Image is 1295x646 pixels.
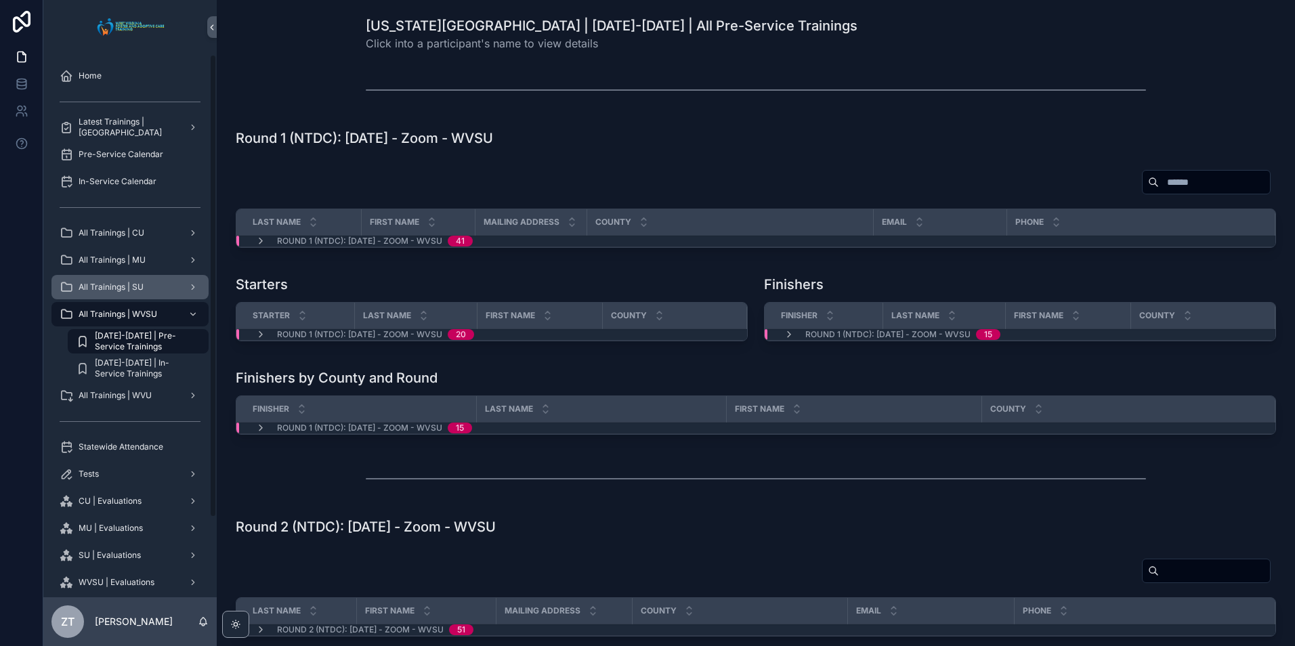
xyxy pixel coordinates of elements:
div: 15 [456,423,464,433]
span: MU | Evaluations [79,523,143,534]
a: All Trainings | SU [51,275,209,299]
span: [DATE]-[DATE] | Pre-Service Trainings [95,330,195,352]
p: [PERSON_NAME] [95,615,173,628]
span: Email [856,605,881,616]
a: All Trainings | MU [51,248,209,272]
a: All Trainings | CU [51,221,209,245]
div: 20 [456,329,466,340]
span: Tests [79,469,99,479]
span: Last Name [253,605,301,616]
span: County [990,404,1026,414]
span: All Trainings | MU [79,255,146,265]
a: WVSU | Evaluations [51,570,209,595]
span: Round 1 (NTDC): [DATE] - Zoom - WVSU [277,329,442,340]
div: scrollable content [43,54,217,597]
a: Pre-Service Calendar [51,142,209,167]
span: Mailing Address [505,605,580,616]
a: SU | Evaluations [51,543,209,567]
a: All Trainings | WVU [51,383,209,408]
span: County [1139,310,1175,321]
span: First Name [486,310,535,321]
a: CU | Evaluations [51,489,209,513]
a: Home [51,64,209,88]
a: In-Service Calendar [51,169,209,194]
span: SU | Evaluations [79,550,141,561]
a: Statewide Attendance [51,435,209,459]
span: Email [882,217,907,228]
span: Phone [1023,605,1051,616]
h1: Finishers by County and Round [236,368,438,387]
span: Last Name [891,310,939,321]
img: App logo [93,16,167,38]
a: All Trainings | WVSU [51,302,209,326]
span: Finisher [781,310,818,321]
span: All Trainings | SU [79,282,144,293]
span: County [611,310,647,321]
span: Round 2 (NTDC): [DATE] - Zoom - WVSU [277,624,444,635]
h1: Starters [236,275,288,294]
span: All Trainings | WVU [79,390,152,401]
span: Round 1 (NTDC): [DATE] - Zoom - WVSU [805,329,971,340]
span: Home [79,70,102,81]
span: Mailing Address [484,217,559,228]
span: All Trainings | CU [79,228,144,238]
span: WVSU | Evaluations [79,577,154,588]
span: Latest Trainings | [GEOGRAPHIC_DATA] [79,116,177,138]
div: 41 [456,236,465,246]
span: Starter [253,310,290,321]
span: Round 1 (NTDC): [DATE] - Zoom - WVSU [277,423,442,433]
h1: Round 2 (NTDC): [DATE] - Zoom - WVSU [236,517,496,536]
span: Last Name [253,217,301,228]
span: First Name [735,404,784,414]
span: First Name [370,217,419,228]
span: Last Name [363,310,411,321]
span: Finisher [253,404,289,414]
span: CU | Evaluations [79,496,142,507]
span: Phone [1015,217,1044,228]
a: [DATE]-[DATE] | Pre-Service Trainings [68,329,209,353]
span: ZT [61,613,75,630]
span: County [595,217,631,228]
span: All Trainings | WVSU [79,309,157,320]
div: 15 [984,329,992,340]
span: County [641,605,677,616]
a: [DATE]-[DATE] | In-Service Trainings [68,356,209,381]
span: Statewide Attendance [79,442,163,452]
h1: Finishers [764,275,824,294]
span: In-Service Calendar [79,176,156,187]
a: MU | Evaluations [51,516,209,540]
div: 51 [457,624,465,635]
h1: Round 1 (NTDC): [DATE] - Zoom - WVSU [236,129,493,148]
span: Click into a participant's name to view details [366,35,857,51]
span: Pre-Service Calendar [79,149,163,160]
span: First Name [365,605,415,616]
span: [DATE]-[DATE] | In-Service Trainings [95,358,195,379]
span: First Name [1014,310,1063,321]
span: Round 1 (NTDC): [DATE] - Zoom - WVSU [277,236,442,246]
a: Tests [51,462,209,486]
a: Latest Trainings | [GEOGRAPHIC_DATA] [51,115,209,139]
span: Last Name [485,404,533,414]
h1: [US_STATE][GEOGRAPHIC_DATA] | [DATE]-[DATE] | All Pre-Service Trainings [366,16,857,35]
